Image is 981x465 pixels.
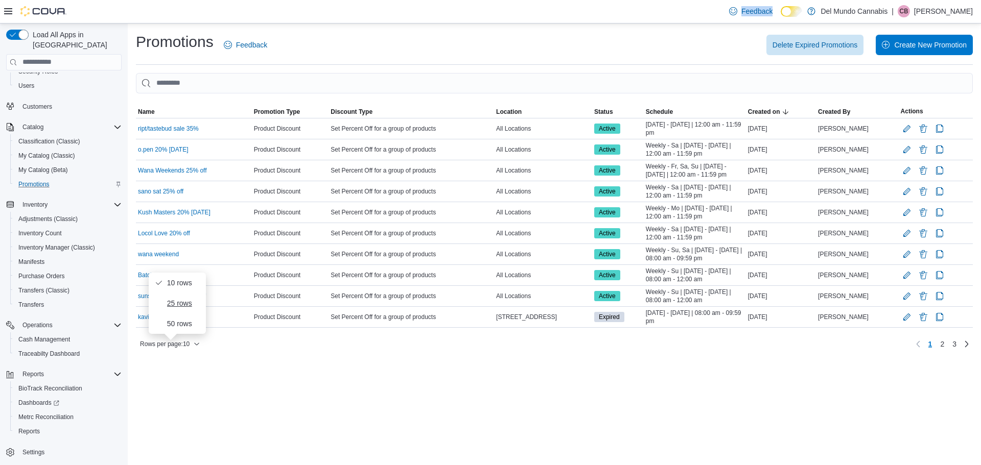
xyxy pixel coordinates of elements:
span: Active [599,271,616,280]
p: [PERSON_NAME] [914,5,973,17]
span: Classification (Classic) [18,137,80,145]
div: [DATE] [746,248,816,260]
a: Inventory Count [14,227,66,239]
span: Active [594,249,620,259]
button: Location [494,106,592,118]
span: Name [138,108,155,116]
span: [PERSON_NAME] [818,145,869,154]
span: Inventory Count [18,229,62,237]
span: [DATE] - [DATE] | 12:00 am - 11:59 pm [646,120,744,137]
span: Promotions [14,178,122,190]
button: Catalog [18,121,48,133]
span: Manifests [18,258,44,266]
span: Weekly - Fr, Sa, Su | [DATE] - [DATE] | 12:00 am - 11:59 pm [646,162,744,179]
span: Customers [18,100,122,113]
span: Dashboards [18,399,59,407]
span: Rows per page : 10 [140,340,190,348]
span: Active [599,208,616,217]
span: All Locations [496,229,531,237]
span: My Catalog (Beta) [14,164,122,176]
span: Cash Management [14,333,122,346]
a: Reports [14,425,44,437]
span: Active [594,186,620,197]
span: CB [900,5,908,17]
nav: Pagination for table: [912,336,973,352]
button: Edit Promotion [901,164,913,177]
span: Inventory [18,199,122,211]
span: All Locations [496,208,531,216]
button: Clone Promotion [933,269,946,281]
a: Transfers [14,299,48,311]
a: Feedback [725,1,777,21]
button: Delete Promotion [917,164,929,177]
span: Product Discount [254,208,300,216]
span: All Locations [496,166,531,175]
a: My Catalog (Classic) [14,150,79,162]
span: Settings [22,448,44,456]
button: 50 rows [149,313,206,334]
button: Clone Promotion [933,290,946,302]
button: Page 1 of 3 [924,336,937,352]
span: Purchase Orders [14,270,122,282]
button: Clone Promotion [933,164,946,177]
span: Users [18,82,34,90]
span: [PERSON_NAME] [818,208,869,216]
span: Inventory Count [14,227,122,239]
p: | [892,5,894,17]
span: [PERSON_NAME] [818,271,869,279]
a: BioTrack Reconciliation [14,382,86,395]
span: Weekly - Su | [DATE] - [DATE] | 08:00 am - 12:00 am [646,288,744,304]
span: Reports [18,427,40,435]
button: Delete Promotion [917,143,929,156]
span: Active [594,207,620,217]
a: Inventory Manager (Classic) [14,241,99,254]
span: My Catalog (Classic) [18,152,75,160]
span: Transfers (Classic) [14,284,122,297]
button: Clone Promotion [933,311,946,323]
div: [DATE] [746,164,816,177]
span: [PERSON_NAME] [818,187,869,195]
span: Active [599,187,616,196]
button: Edit Promotion [901,123,913,135]
span: Promotion Type [254,108,300,116]
button: Reports [2,367,126,381]
button: Users [10,79,126,93]
button: Clone Promotion [933,227,946,239]
button: Promotions [10,177,126,191]
span: Discount Type [331,108,372,116]
a: sano sat 25% off [138,187,183,195]
a: Page 3 of 3 [948,336,961,352]
span: Schedule [646,108,673,116]
span: Created By [818,108,850,116]
span: All Locations [496,187,531,195]
button: Reports [18,368,48,380]
a: Cash Management [14,333,74,346]
a: Adjustments (Classic) [14,213,82,225]
span: [DATE] - [DATE] | 08:00 am - 09:59 pm [646,309,744,325]
span: Reports [18,368,122,380]
div: Set Percent Off for a group of products [329,185,494,198]
span: My Catalog (Beta) [18,166,68,174]
button: Classification (Classic) [10,134,126,149]
button: Clone Promotion [933,248,946,260]
span: Product Discount [254,292,300,300]
button: Manifests [10,255,126,269]
span: [PERSON_NAME] [818,250,869,258]
span: Active [594,124,620,134]
div: [DATE] [746,311,816,323]
button: Edit Promotion [901,269,913,281]
button: Delete Promotion [917,269,929,281]
div: Set Percent Off for a group of products [329,248,494,260]
button: Delete Expired Promotions [766,35,864,55]
button: Settings [2,445,126,459]
button: Edit Promotion [901,311,913,323]
a: Promotions [14,178,54,190]
span: All Locations [496,145,531,154]
span: Active [594,144,620,155]
span: [PERSON_NAME] [818,229,869,237]
span: Active [599,229,616,238]
span: Active [599,166,616,175]
span: Active [594,228,620,238]
a: wana weekend [138,250,179,258]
